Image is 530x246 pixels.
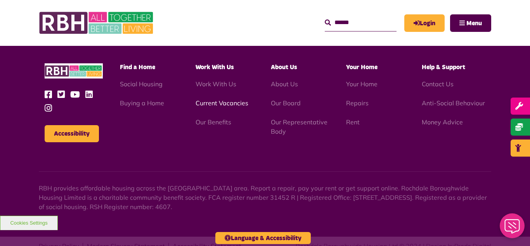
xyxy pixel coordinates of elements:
span: Find a Home [120,64,155,70]
span: Your Home [346,64,378,70]
a: Our Benefits [196,118,231,126]
a: Money Advice [422,118,463,126]
img: RBH [39,8,155,38]
p: RBH provides affordable housing across the [GEOGRAPHIC_DATA] area. Report a repair, pay your rent... [39,183,491,211]
button: Language & Accessibility [215,232,311,244]
button: Navigation [450,14,491,32]
img: RBH [45,63,103,79]
a: Repairs [346,99,369,107]
input: Search [325,14,397,31]
a: Current Vacancies [196,99,248,107]
a: Our Representative Body [271,118,327,135]
iframe: Netcall Web Assistant for live chat [495,211,530,246]
a: Anti-Social Behaviour [422,99,485,107]
span: Work With Us [196,64,234,70]
a: Social Housing - open in a new tab [120,80,163,88]
a: Contact Us [422,80,454,88]
a: Work With Us [196,80,236,88]
a: Your Home [346,80,378,88]
span: About Us [271,64,297,70]
a: MyRBH [404,14,445,32]
span: Help & Support [422,64,465,70]
span: Menu [466,20,482,26]
a: Rent [346,118,360,126]
a: Our Board [271,99,301,107]
a: Buying a Home [120,99,164,107]
button: Accessibility [45,125,99,142]
a: About Us [271,80,298,88]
